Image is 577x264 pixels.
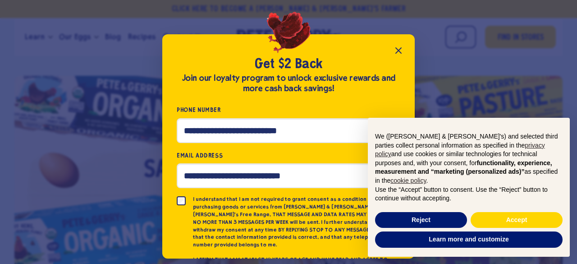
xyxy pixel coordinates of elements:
[375,185,563,203] p: Use the “Accept” button to consent. Use the “Reject” button to continue without accepting.
[471,212,563,228] button: Accept
[375,212,467,228] button: Reject
[193,195,400,249] p: I understand that I am not required to grant consent as a condition of purchasing goods or servic...
[375,132,563,185] p: We ([PERSON_NAME] & [PERSON_NAME]'s) and selected third parties collect personal information as s...
[375,232,563,248] button: Learn more and customize
[361,111,577,264] div: Notice
[177,56,400,73] h2: Get $2 Back
[177,105,400,115] label: Phone Number
[177,150,400,161] label: Email Address
[390,177,426,184] a: cookie policy
[177,196,186,205] input: I understand that I am not required to grant consent as a condition of purchasing goods or servic...
[177,73,400,94] div: Join our loyalty program to unlock exclusive rewards and more cash back savings!
[389,42,408,60] button: Close popup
